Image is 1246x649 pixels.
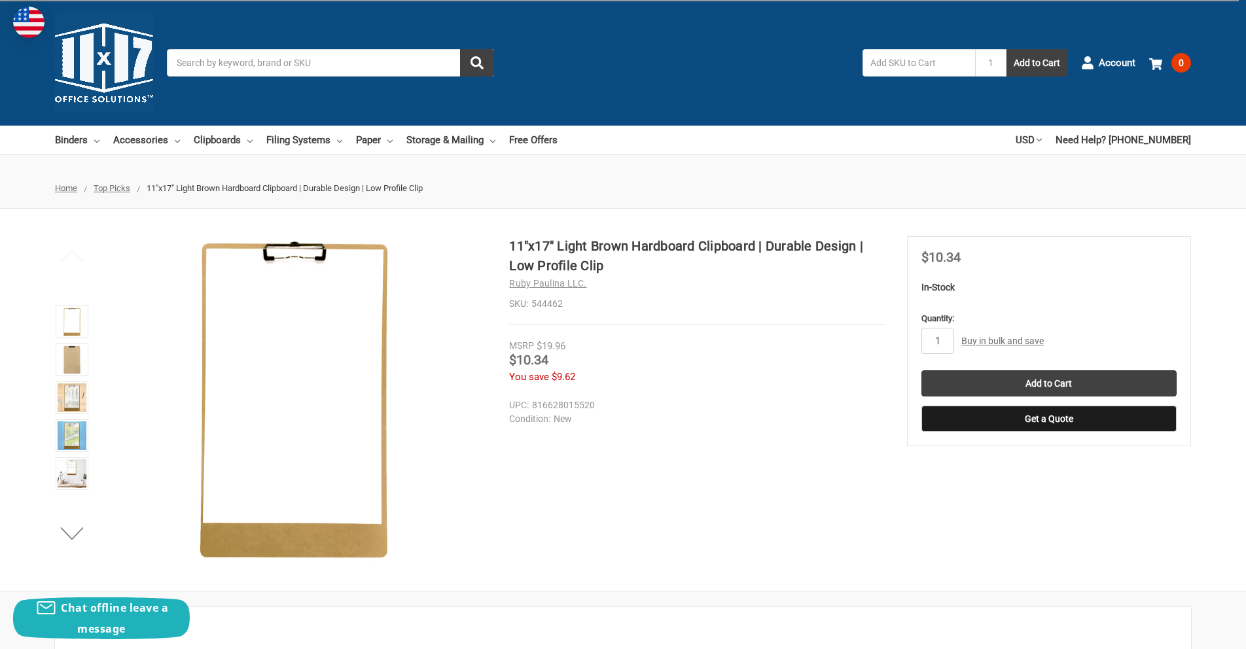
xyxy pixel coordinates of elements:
[961,336,1044,346] a: Buy in bulk and save
[537,340,565,352] span: $19.96
[58,345,86,374] img: 11"x17" Light Brown Hardboard Clipboard | Durable Design | Low Profile Clip
[356,126,393,154] a: Paper
[509,352,548,368] span: $10.34
[52,243,92,269] button: Previous
[1056,126,1191,154] a: Need Help? [PHONE_NUMBER]
[55,14,153,112] img: 11x17.com
[266,126,342,154] a: Filing Systems
[55,183,77,193] a: Home
[58,459,86,488] img: 11"x17" Light Brown Hardboard Clipboard | Durable Design | Low Profile Clip
[130,236,457,563] img: 11”x17” Light Brown Clipboard | Durable Design | Low Profile Clip
[113,126,180,154] a: Accessories
[509,297,885,311] dd: 544462
[1006,49,1067,77] button: Add to Cart
[58,421,86,450] img: 11"x17" Light Brown Hardboard Clipboard | Durable Design | Low Profile Clip
[58,307,86,336] img: 11”x17” Light Brown Clipboard | Durable Design | Low Profile Clip
[509,126,558,154] a: Free Offers
[509,398,880,412] dd: 816628015520
[1171,53,1191,73] span: 0
[509,398,529,412] dt: UPC:
[1081,46,1135,80] a: Account
[94,183,130,193] a: Top Picks
[921,249,961,265] span: $10.34
[167,49,494,77] input: Search by keyword, brand or SKU
[406,126,495,154] a: Storage & Mailing
[509,371,549,383] span: You save
[921,281,1177,294] p: In-Stock
[921,406,1177,432] button: Get a Quote
[147,183,423,193] span: 11"x17" Light Brown Hardboard Clipboard | Durable Design | Low Profile Clip
[509,412,550,426] dt: Condition:
[921,370,1177,396] input: Add to Cart
[509,278,586,289] a: Ruby Paulina LLC.
[61,601,168,636] span: Chat offline leave a message
[69,621,1177,640] h2: Description
[1149,46,1191,80] a: 0
[509,412,880,426] dd: New
[1016,126,1042,154] a: USD
[1099,56,1135,71] span: Account
[863,49,975,77] input: Add SKU to Cart
[58,383,86,412] img: 11"x17" Light Brown Hardboard Clipboard | Durable Design | Low Profile Clip
[13,7,44,38] img: duty and tax information for United States
[55,126,99,154] a: Binders
[509,236,885,275] h1: 11"x17" Light Brown Hardboard Clipboard | Durable Design | Low Profile Clip
[13,597,190,639] button: Chat offline leave a message
[52,520,92,546] button: Next
[194,126,253,154] a: Clipboards
[552,371,575,383] span: $9.62
[509,339,534,353] div: MSRP
[509,297,528,311] dt: SKU:
[921,312,1177,325] label: Quantity:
